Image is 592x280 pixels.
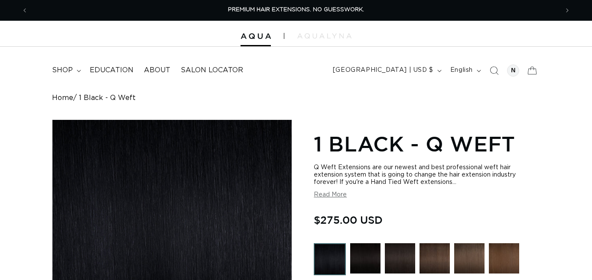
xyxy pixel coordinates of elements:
a: 4AB Medium Ash Brown - Q Weft [454,243,485,280]
button: Next announcement [558,2,577,19]
a: Education [85,61,139,80]
span: Salon Locator [181,66,243,75]
a: 1 Black - Q Weft [314,243,346,280]
button: English [445,62,485,79]
span: PREMIUM HAIR EXTENSIONS. NO GUESSWORK. [228,7,364,13]
img: 1N Natural Black - Q Weft [350,243,381,274]
img: 4AB Medium Ash Brown - Q Weft [454,243,485,274]
a: About [139,61,176,80]
span: English [450,66,473,75]
img: 1B Soft Black - Q Weft [385,243,415,274]
summary: shop [47,61,85,80]
a: 1B Soft Black - Q Weft [385,243,415,280]
span: [GEOGRAPHIC_DATA] | USD $ [333,66,433,75]
a: 2 Dark Brown - Q Weft [420,243,450,280]
span: $275.00 USD [314,212,383,228]
a: 1N Natural Black - Q Weft [350,243,381,280]
a: Home [52,94,73,102]
h1: 1 Black - Q Weft [314,130,540,157]
img: 2 Dark Brown - Q Weft [420,243,450,274]
img: 4 Medium Brown - Q Weft [489,243,519,274]
button: Read More [314,191,347,199]
img: 1 Black - Q Weft [314,243,346,275]
button: [GEOGRAPHIC_DATA] | USD $ [328,62,445,79]
img: aqualyna.com [297,33,351,39]
a: Salon Locator [176,61,248,80]
summary: Search [485,61,504,80]
nav: breadcrumbs [52,94,540,102]
span: About [144,66,170,75]
span: Education [90,66,133,75]
a: 4 Medium Brown - Q Weft [489,243,519,280]
button: Previous announcement [15,2,34,19]
span: shop [52,66,73,75]
div: Q Weft Extensions are our newest and best professional weft hair extension system that is going t... [314,164,540,186]
img: Aqua Hair Extensions [241,33,271,39]
span: 1 Black - Q Weft [79,94,136,102]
